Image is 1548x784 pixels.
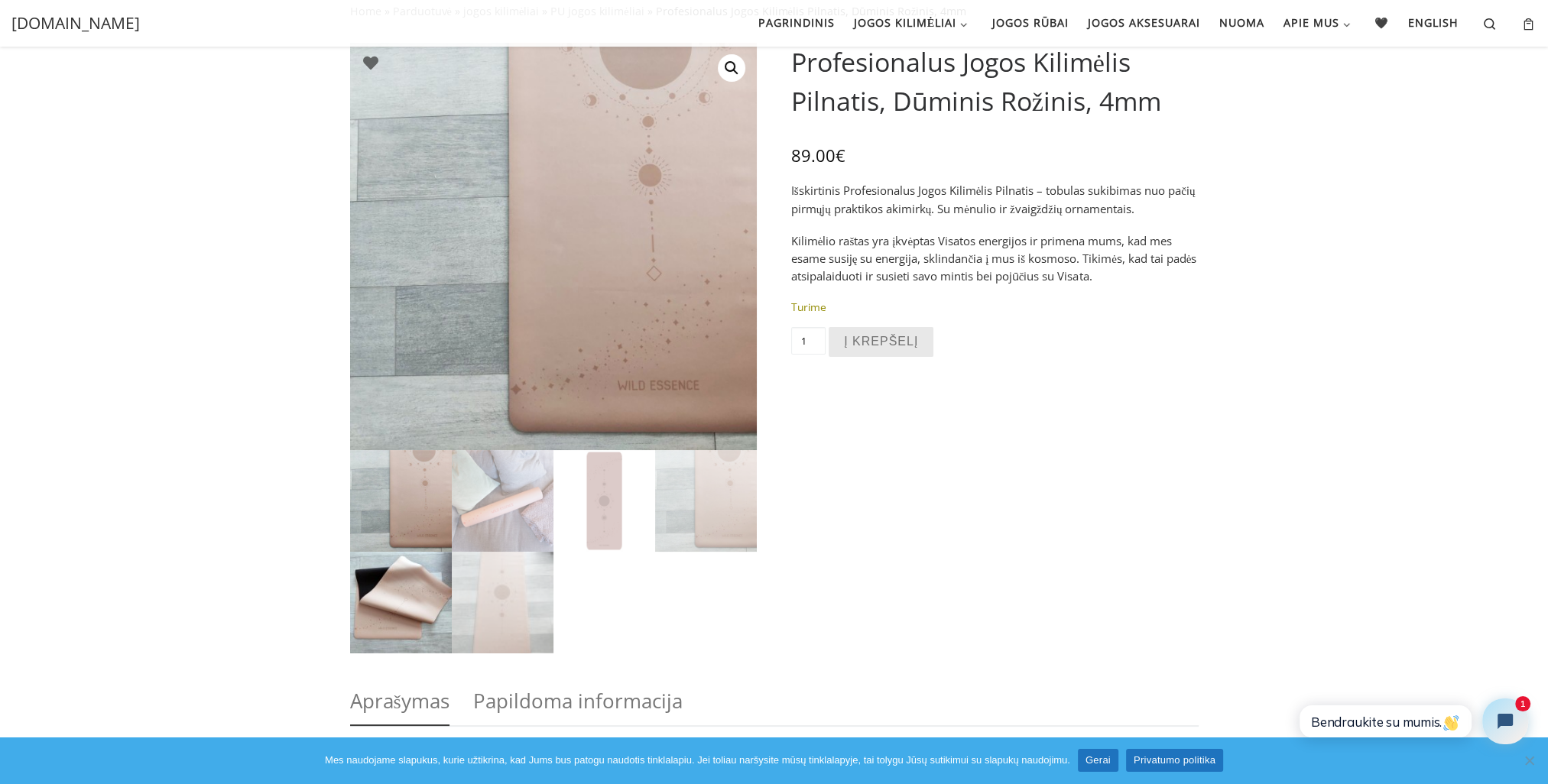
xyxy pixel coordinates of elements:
[655,450,757,552] img: profesionalus jogos kilimelis
[718,54,745,82] a: View full-screen image gallery
[325,753,1070,768] span: Mes naudojame slapukus, kurie užtikrina, kad Jums bus patogu naudotis tinklalapiu. Jei toliau nar...
[753,7,839,39] a: Pagrindinis
[791,144,845,167] bdi: 89.00
[1082,7,1205,39] a: Jogos aksesuarai
[1408,7,1459,35] span: English
[350,450,452,552] img: profesionalus jogos kilimelis
[1370,7,1394,39] a: 🖤
[1219,7,1264,35] span: Nuoma
[987,7,1073,39] a: Jogos rūbai
[452,552,553,653] img: profesionalus jogos kilimelis
[350,676,449,727] a: Aprašymas
[758,7,835,35] span: Pagrindinis
[1521,753,1537,768] span: Ne
[849,7,977,39] a: Jogos kilimėliai
[854,7,957,35] span: Jogos kilimėliai
[1214,7,1269,39] a: Nuoma
[791,299,1199,315] p: Turime
[452,450,553,552] img: jogos kilimelis
[1088,7,1200,35] span: Jogos aksesuarai
[1126,749,1223,772] a: Privatumo politika
[791,232,1199,286] p: Kilimėlio raštas yra įkvėptas Visatos energijos ir primena mums, kad mes esame susiję su energija...
[11,11,140,36] a: [DOMAIN_NAME]
[350,552,452,653] img: profesionalus jogos kilimelis
[791,327,826,355] input: Produkto kiekis
[553,450,655,552] img: jogos kilimelis
[1284,7,1339,35] span: Apie mus
[992,7,1069,35] span: Jogos rūbai
[1404,7,1464,39] a: English
[473,676,683,727] a: Papildoma informacija
[1374,7,1389,35] span: 🖤
[791,43,1199,121] h1: Profesionalus Jogos Kilimėlis Pilnatis, Dūminis Rožinis, 4mm
[829,327,933,357] button: Į krepšelį
[836,144,845,167] span: €
[791,182,1199,218] p: Išskirtinis Profesionalus Jogos Kilimėlis Pilnatis – tobulas sukibimas nuo pačių pirmųjų praktiko...
[1281,685,1541,757] iframe: Tidio Chat
[1078,749,1118,772] a: Gerai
